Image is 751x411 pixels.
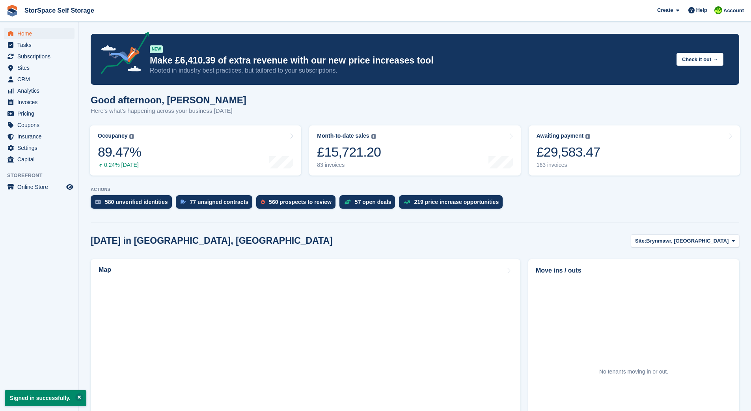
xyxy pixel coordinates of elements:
img: icon-info-grey-7440780725fd019a000dd9b08b2336e03edf1995a4989e88bcd33f0948082b44.svg [129,134,134,139]
a: Preview store [65,182,75,192]
span: Analytics [17,85,65,96]
div: Month-to-date sales [317,133,369,139]
a: Awaiting payment £29,583.47 163 invoices [529,125,740,176]
div: Awaiting payment [537,133,584,139]
span: Storefront [7,172,78,179]
span: Subscriptions [17,51,65,62]
img: icon-info-grey-7440780725fd019a000dd9b08b2336e03edf1995a4989e88bcd33f0948082b44.svg [585,134,590,139]
span: Brynmawr, [GEOGRAPHIC_DATA] [646,237,729,245]
h1: Good afternoon, [PERSON_NAME] [91,95,246,105]
span: Site: [635,237,646,245]
a: menu [4,28,75,39]
a: 57 open deals [339,195,399,213]
img: stora-icon-8386f47178a22dfd0bd8f6a31ec36ba5ce8667c1dd55bd0f319d3a0aa187defe.svg [6,5,18,17]
p: Rooted in industry best practices, but tailored to your subscriptions. [150,66,670,75]
button: Site: Brynmawr, [GEOGRAPHIC_DATA] [631,234,739,247]
div: 163 invoices [537,162,600,168]
div: 83 invoices [317,162,381,168]
img: prospect-51fa495bee0391a8d652442698ab0144808aea92771e9ea1ae160a38d050c398.svg [261,200,265,204]
div: Occupancy [98,133,127,139]
a: menu [4,39,75,50]
span: Tasks [17,39,65,50]
a: menu [4,85,75,96]
a: menu [4,131,75,142]
a: menu [4,120,75,131]
span: Settings [17,142,65,153]
a: 560 prospects to review [256,195,339,213]
span: Help [696,6,707,14]
img: paul catt [714,6,722,14]
img: icon-info-grey-7440780725fd019a000dd9b08b2336e03edf1995a4989e88bcd33f0948082b44.svg [371,134,376,139]
div: 57 open deals [355,199,391,205]
a: menu [4,108,75,119]
a: 219 price increase opportunities [399,195,507,213]
img: contract_signature_icon-13c848040528278c33f63329250d36e43548de30e8caae1d1a13099fd9432cc5.svg [181,200,186,204]
h2: Map [99,266,111,273]
span: Coupons [17,120,65,131]
span: Online Store [17,181,65,192]
div: NEW [150,45,163,53]
span: Capital [17,154,65,165]
a: menu [4,62,75,73]
div: 560 prospects to review [269,199,332,205]
span: Account [723,7,744,15]
div: £15,721.20 [317,144,381,160]
a: menu [4,51,75,62]
a: menu [4,142,75,153]
a: menu [4,154,75,165]
a: Occupancy 89.47% 0.24% [DATE] [90,125,301,176]
img: verify_identity-adf6edd0f0f0b5bbfe63781bf79b02c33cf7c696d77639b501bdc392416b5a36.svg [95,200,101,204]
div: 0.24% [DATE] [98,162,141,168]
p: Signed in successfully. [5,390,86,406]
p: ACTIONS [91,187,739,192]
p: Make £6,410.39 of extra revenue with our new price increases tool [150,55,670,66]
a: 580 unverified identities [91,195,176,213]
div: 77 unsigned contracts [190,199,249,205]
span: CRM [17,74,65,85]
h2: [DATE] in [GEOGRAPHIC_DATA], [GEOGRAPHIC_DATA] [91,235,333,246]
span: Insurance [17,131,65,142]
div: 219 price increase opportunities [414,199,499,205]
div: No tenants moving in or out. [599,368,668,376]
a: Month-to-date sales £15,721.20 83 invoices [309,125,520,176]
span: Pricing [17,108,65,119]
img: deal-1b604bf984904fb50ccaf53a9ad4b4a5d6e5aea283cecdc64d6e3604feb123c2.svg [344,199,351,205]
span: Sites [17,62,65,73]
a: 77 unsigned contracts [176,195,257,213]
a: menu [4,74,75,85]
span: Home [17,28,65,39]
h2: Move ins / outs [536,266,732,275]
a: StorSpace Self Storage [21,4,97,17]
img: price-adjustments-announcement-icon-8257ccfd72463d97f412b2fc003d46551f7dbcb40ab6d574587a9cd5c0d94... [94,32,149,77]
span: Create [657,6,673,14]
a: menu [4,181,75,192]
div: 580 unverified identities [105,199,168,205]
span: Invoices [17,97,65,108]
div: 89.47% [98,144,141,160]
p: Here's what's happening across your business [DATE] [91,106,246,116]
div: £29,583.47 [537,144,600,160]
button: Check it out → [676,53,723,66]
a: menu [4,97,75,108]
img: price_increase_opportunities-93ffe204e8149a01c8c9dc8f82e8f89637d9d84a8eef4429ea346261dce0b2c0.svg [404,200,410,204]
